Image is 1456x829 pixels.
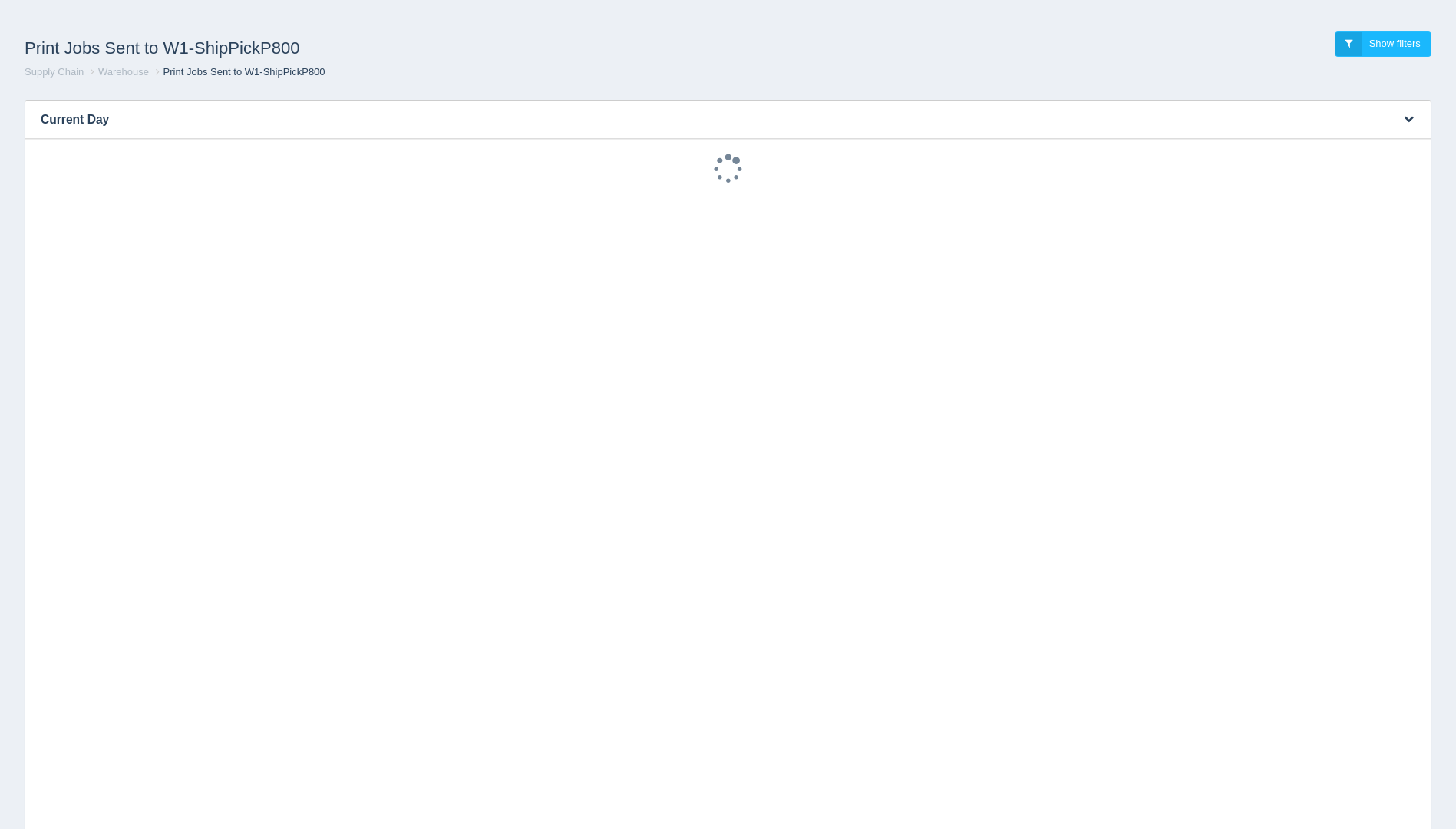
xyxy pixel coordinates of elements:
[25,66,84,78] a: Supply Chain
[25,31,728,65] h1: Print Jobs Sent to W1-ShipPickP800
[98,66,149,78] a: Warehouse
[152,65,325,80] li: Print Jobs Sent to W1-ShipPickP800
[1335,31,1431,57] a: Show filters
[1369,38,1421,49] span: Show filters
[25,101,1384,139] h3: Current Day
